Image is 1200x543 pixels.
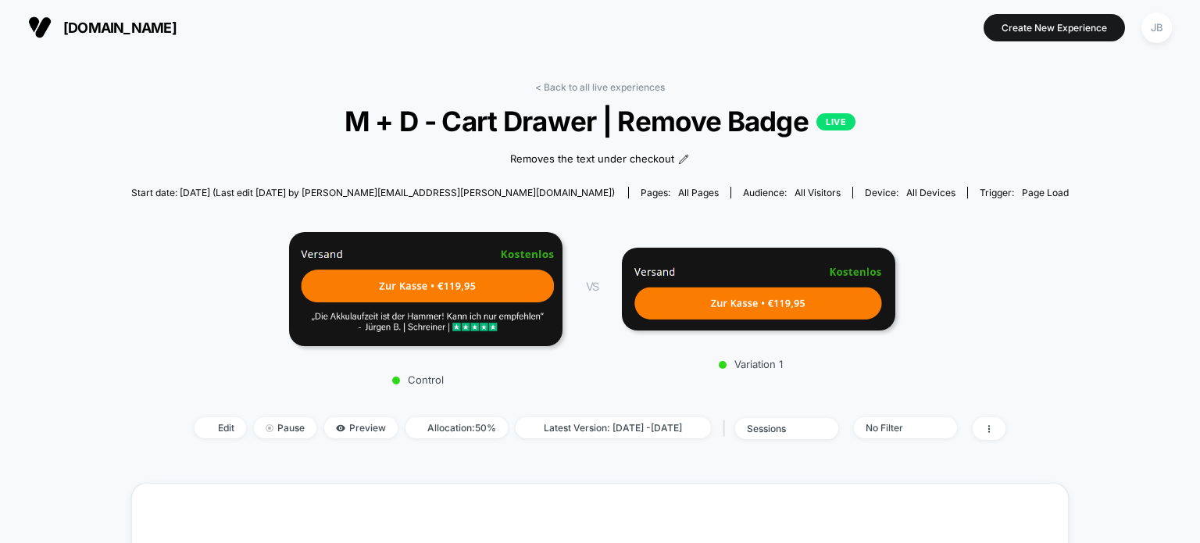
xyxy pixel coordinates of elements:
p: Control [281,373,555,386]
span: VS [586,280,598,293]
span: [DOMAIN_NAME] [63,20,177,36]
span: Latest Version: [DATE] - [DATE] [516,417,711,438]
span: Removes the text under checkout [510,152,674,167]
div: Pages: [641,187,719,198]
span: Page Load [1022,187,1069,198]
div: No Filter [866,422,928,434]
span: Preview [324,417,398,438]
span: Allocation: 50% [405,417,508,438]
span: Device: [852,187,967,198]
span: all devices [906,187,955,198]
img: Visually logo [28,16,52,39]
p: Variation 1 [614,358,887,370]
span: all pages [678,187,719,198]
div: sessions [747,423,809,434]
span: M + D - Cart Drawer | Remove Badge [178,105,1022,138]
span: Pause [254,417,316,438]
p: LIVE [816,113,855,130]
div: Audience: [743,187,841,198]
span: Start date: [DATE] (Last edit [DATE] by [PERSON_NAME][EMAIL_ADDRESS][PERSON_NAME][DOMAIN_NAME]) [131,187,615,198]
img: Control main [289,232,562,347]
img: Variation 1 main [622,248,895,330]
span: | [719,417,735,440]
div: JB [1141,13,1172,43]
div: Trigger: [980,187,1069,198]
button: Create New Experience [984,14,1125,41]
span: All Visitors [795,187,841,198]
button: JB [1137,12,1177,44]
span: Edit [195,417,246,438]
button: [DOMAIN_NAME] [23,15,181,40]
a: < Back to all live experiences [535,81,665,93]
img: end [266,424,273,432]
